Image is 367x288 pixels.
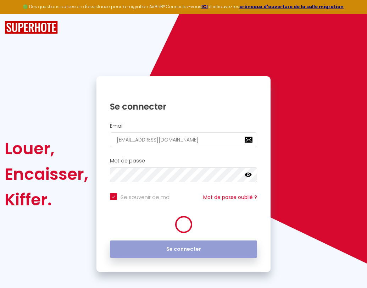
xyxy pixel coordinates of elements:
h2: Mot de passe [110,158,257,164]
img: SuperHote logo [5,21,58,34]
h2: Email [110,123,257,129]
div: Encaisser, [5,161,88,187]
a: créneaux d'ouverture de la salle migration [239,4,344,10]
h1: Se connecter [110,101,257,112]
a: ICI [201,4,208,10]
input: Ton Email [110,132,257,147]
a: Mot de passe oublié ? [203,194,257,201]
button: Se connecter [110,240,257,258]
button: Ouvrir le widget de chat LiveChat [6,3,27,24]
div: Kiffer. [5,187,88,212]
div: Louer, [5,136,88,161]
